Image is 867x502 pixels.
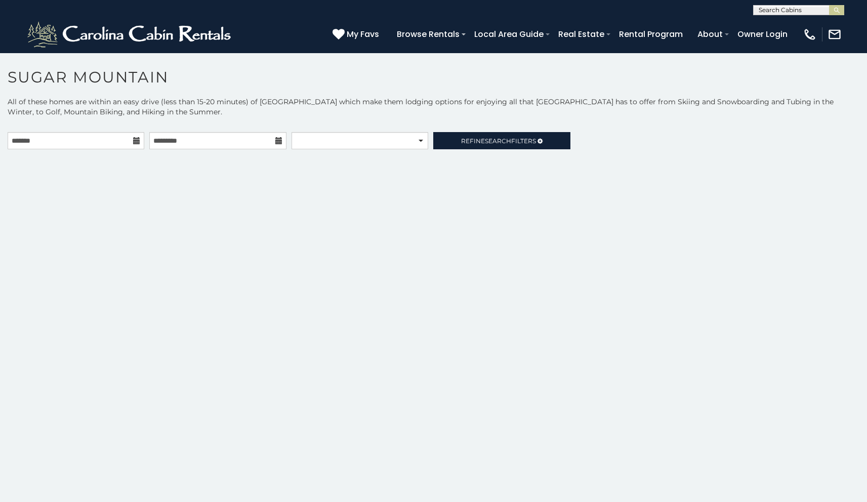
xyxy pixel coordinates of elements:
[614,25,688,43] a: Rental Program
[347,28,379,40] span: My Favs
[485,137,511,145] span: Search
[803,27,817,41] img: phone-regular-white.png
[25,19,235,50] img: White-1-2.png
[828,27,842,41] img: mail-regular-white.png
[732,25,793,43] a: Owner Login
[461,137,536,145] span: Refine Filters
[692,25,728,43] a: About
[333,28,382,41] a: My Favs
[469,25,549,43] a: Local Area Guide
[553,25,609,43] a: Real Estate
[392,25,465,43] a: Browse Rentals
[433,132,570,149] a: RefineSearchFilters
